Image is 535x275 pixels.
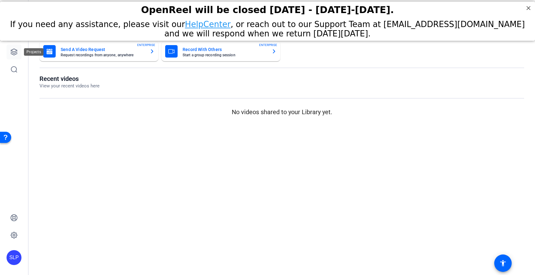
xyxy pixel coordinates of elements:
mat-card-subtitle: Start a group recording session [183,53,267,57]
mat-icon: accessibility [499,259,507,267]
div: Projects [24,48,44,56]
div: SLP [7,250,21,265]
p: View your recent videos here [40,82,100,90]
button: Send A Video RequestRequest recordings from anyone, anywhereENTERPRISE [40,41,158,61]
span: ENTERPRISE [259,43,277,47]
span: ENTERPRISE [137,43,155,47]
h1: Recent videos [40,75,100,82]
span: If you need any assistance, please visit our , or reach out to our Support Team at [EMAIL_ADDRESS... [10,18,525,37]
button: Record With OthersStart a group recording sessionENTERPRISE [161,41,280,61]
mat-card-title: Record With Others [183,46,267,53]
mat-card-subtitle: Request recordings from anyone, anywhere [61,53,145,57]
p: No videos shared to your Library yet. [40,107,524,117]
div: OpenReel will be closed [DATE] - [DATE]-[DATE]. [8,3,527,14]
a: HelpCenter [185,18,231,27]
mat-card-title: Send A Video Request [61,46,145,53]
